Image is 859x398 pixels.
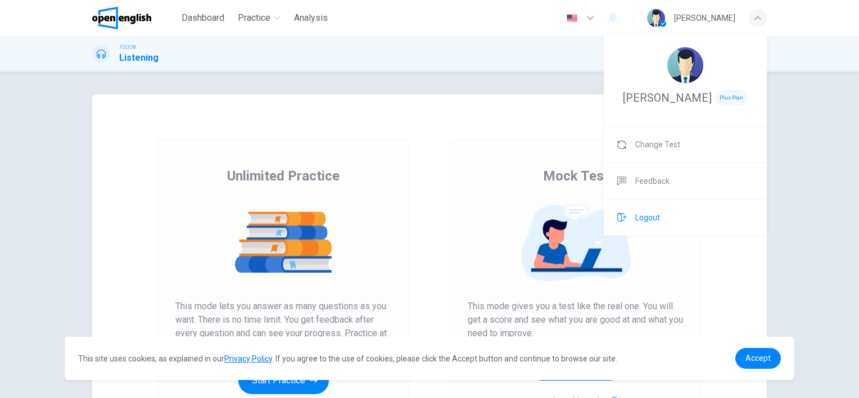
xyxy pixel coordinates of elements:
[635,138,680,151] span: Change Test
[623,91,712,105] span: [PERSON_NAME]
[635,211,660,224] span: Logout
[715,90,748,106] span: Plus Plan
[635,174,670,188] span: Feedback
[667,47,703,83] img: Profile picture
[604,126,767,162] a: Change Test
